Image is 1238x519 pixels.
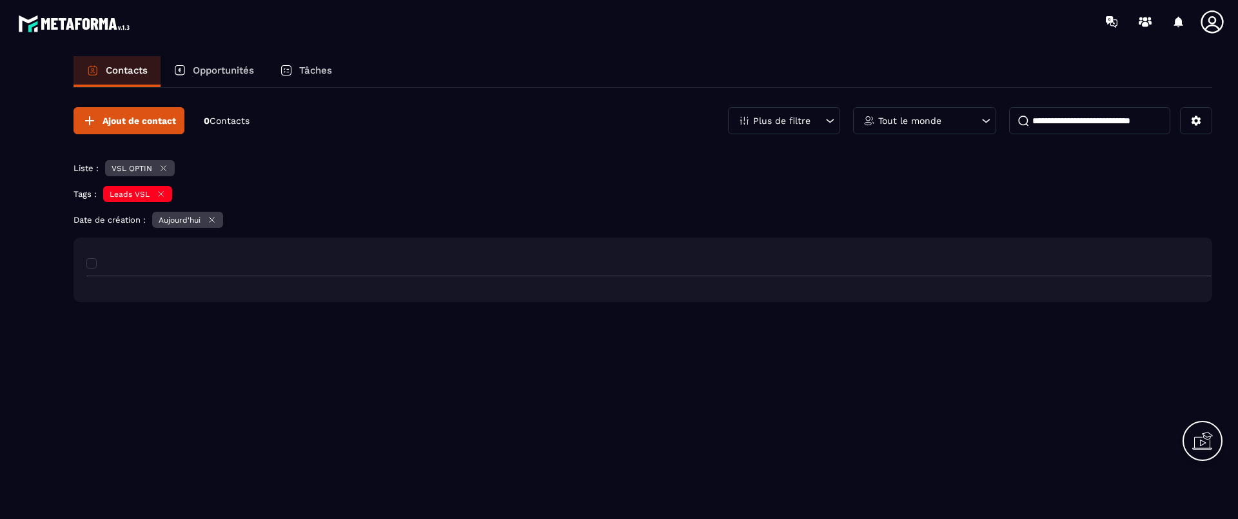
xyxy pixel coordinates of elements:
[267,56,345,87] a: Tâches
[878,116,941,125] p: Tout le monde
[299,65,332,76] p: Tâches
[161,56,267,87] a: Opportunités
[18,12,134,36] img: logo
[74,189,97,199] p: Tags :
[74,56,161,87] a: Contacts
[210,116,250,126] span: Contacts
[193,65,254,76] p: Opportunités
[159,216,201,225] p: Aujourd'hui
[204,115,250,127] p: 0
[74,107,184,134] button: Ajout de contact
[753,116,811,125] p: Plus de filtre
[103,114,176,127] span: Ajout de contact
[106,65,148,76] p: Contacts
[110,190,150,199] p: Leads VSL
[74,215,146,225] p: Date de création :
[74,163,99,173] p: Liste :
[112,164,152,173] p: VSL OPTIN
